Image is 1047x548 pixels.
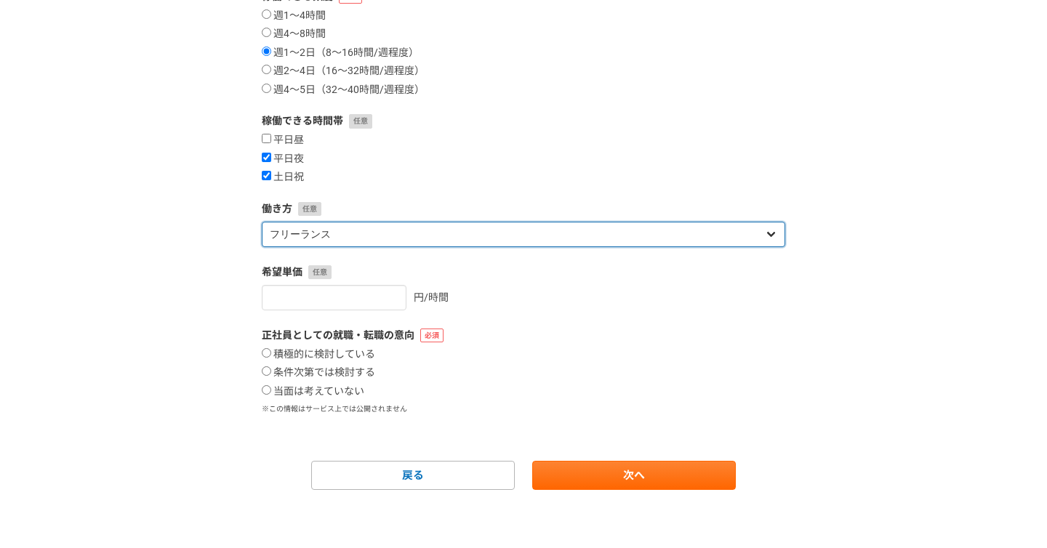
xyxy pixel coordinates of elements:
label: 週4〜8時間 [262,28,326,41]
input: 積極的に検討している [262,348,271,358]
label: 平日昼 [262,134,304,147]
input: 当面は考えていない [262,385,271,395]
label: 当面は考えていない [262,385,364,398]
input: 週2〜4日（16〜32時間/週程度） [262,65,271,74]
input: 条件次第では検討する [262,366,271,376]
p: ※この情報はサービス上では公開されません [262,403,785,414]
input: 土日祝 [262,171,271,180]
label: 正社員としての就職・転職の意向 [262,328,785,343]
a: 次へ [532,461,736,490]
label: 働き方 [262,201,785,217]
label: 積極的に検討している [262,348,375,361]
span: 円/時間 [414,291,449,303]
input: 週4〜5日（32〜40時間/週程度） [262,84,271,93]
a: 戻る [311,461,515,490]
label: 週4〜5日（32〜40時間/週程度） [262,84,425,97]
label: 平日夜 [262,153,304,166]
label: 条件次第では検討する [262,366,375,379]
input: 週1〜2日（8〜16時間/週程度） [262,47,271,56]
input: 平日夜 [262,153,271,162]
label: 週1〜2日（8〜16時間/週程度） [262,47,419,60]
input: 週1〜4時間 [262,9,271,19]
input: 平日昼 [262,134,271,143]
label: 土日祝 [262,171,304,184]
label: 稼働できる時間帯 [262,113,785,129]
label: 希望単価 [262,265,785,280]
input: 週4〜8時間 [262,28,271,37]
label: 週1〜4時間 [262,9,326,23]
label: 週2〜4日（16〜32時間/週程度） [262,65,425,78]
